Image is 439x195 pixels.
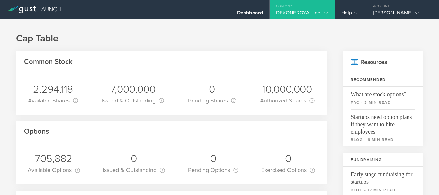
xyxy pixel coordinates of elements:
div: [PERSON_NAME] [373,10,428,19]
span: Startups need option plans if they want to hire employees [351,109,415,136]
span: What are stock options? [351,87,415,98]
small: faq - 3 min read [351,100,415,105]
div: Issued & Outstanding [103,165,165,174]
h1: Cap Table [16,32,423,45]
div: Available Options [28,165,80,174]
div: Pending Options [188,165,238,174]
div: Issued & Outstanding [102,96,164,105]
div: Available Shares [28,96,78,105]
h2: Resources [343,51,423,73]
h3: Recommended [343,73,423,87]
h3: Fundraising [343,153,423,167]
div: DEXONEROYAL Inc. [276,10,328,19]
a: Startups need option plans if they want to hire employeesblog - 6 min read [343,109,423,146]
span: Early stage fundraising for startups [351,167,415,186]
small: blog - 6 min read [351,137,415,143]
div: 2,294,118 [28,83,78,96]
div: 7,000,000 [102,83,164,96]
div: Authorized Shares [260,96,315,105]
div: 0 [103,152,165,165]
div: 10,000,000 [260,83,315,96]
div: 0 [261,152,315,165]
div: Pending Shares [188,96,236,105]
div: Help [341,10,358,19]
div: 705,882 [28,152,80,165]
a: What are stock options?faq - 3 min read [343,87,423,109]
h2: Options [24,127,49,136]
div: 0 [188,152,238,165]
div: Dashboard [237,10,263,19]
div: Exercised Options [261,165,315,174]
small: blog - 17 min read [351,187,415,193]
div: 0 [188,83,236,96]
h2: Common Stock [24,57,73,66]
